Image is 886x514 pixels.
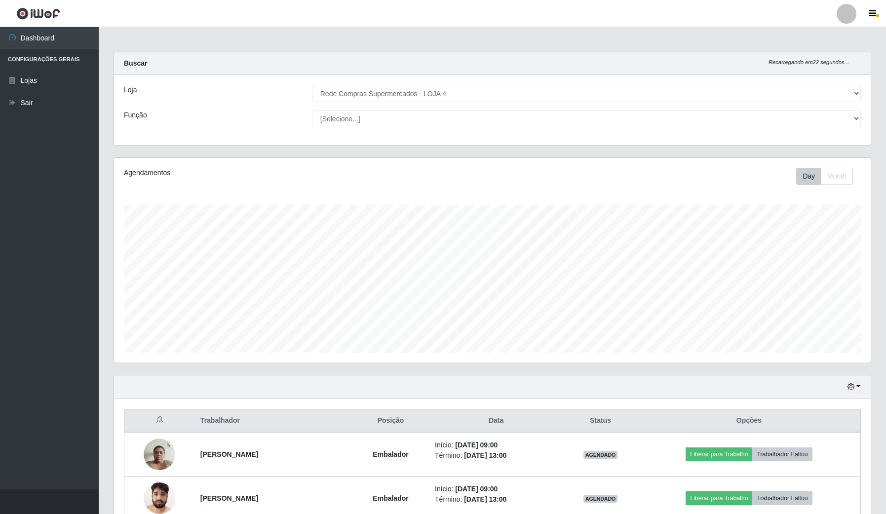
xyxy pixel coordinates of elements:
[455,485,498,493] time: [DATE] 09:00
[200,450,258,458] strong: [PERSON_NAME]
[464,495,506,503] time: [DATE] 13:00
[752,447,812,461] button: Trabalhador Faltou
[124,85,137,95] label: Loja
[796,168,861,185] div: Toolbar with button groups
[194,409,352,433] th: Trabalhador
[796,168,821,185] button: Day
[373,450,408,458] strong: Embalador
[124,110,147,120] label: Função
[821,168,853,185] button: Month
[686,491,752,505] button: Liberar para Trabalho
[352,409,429,433] th: Posição
[435,440,557,450] li: Início:
[769,59,849,65] i: Recarregando em 22 segundos...
[144,433,175,475] img: 1731584937097.jpeg
[464,451,506,459] time: [DATE] 13:00
[124,168,423,178] div: Agendamentos
[455,441,498,449] time: [DATE] 09:00
[16,7,60,20] img: CoreUI Logo
[563,409,638,433] th: Status
[435,450,557,461] li: Término:
[435,494,557,505] li: Término:
[583,495,618,503] span: AGENDADO
[200,494,258,502] strong: [PERSON_NAME]
[796,168,853,185] div: First group
[435,484,557,494] li: Início:
[638,409,861,433] th: Opções
[686,447,752,461] button: Liberar para Trabalho
[429,409,563,433] th: Data
[583,451,618,459] span: AGENDADO
[373,494,408,502] strong: Embalador
[752,491,812,505] button: Trabalhador Faltou
[124,59,147,67] strong: Buscar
